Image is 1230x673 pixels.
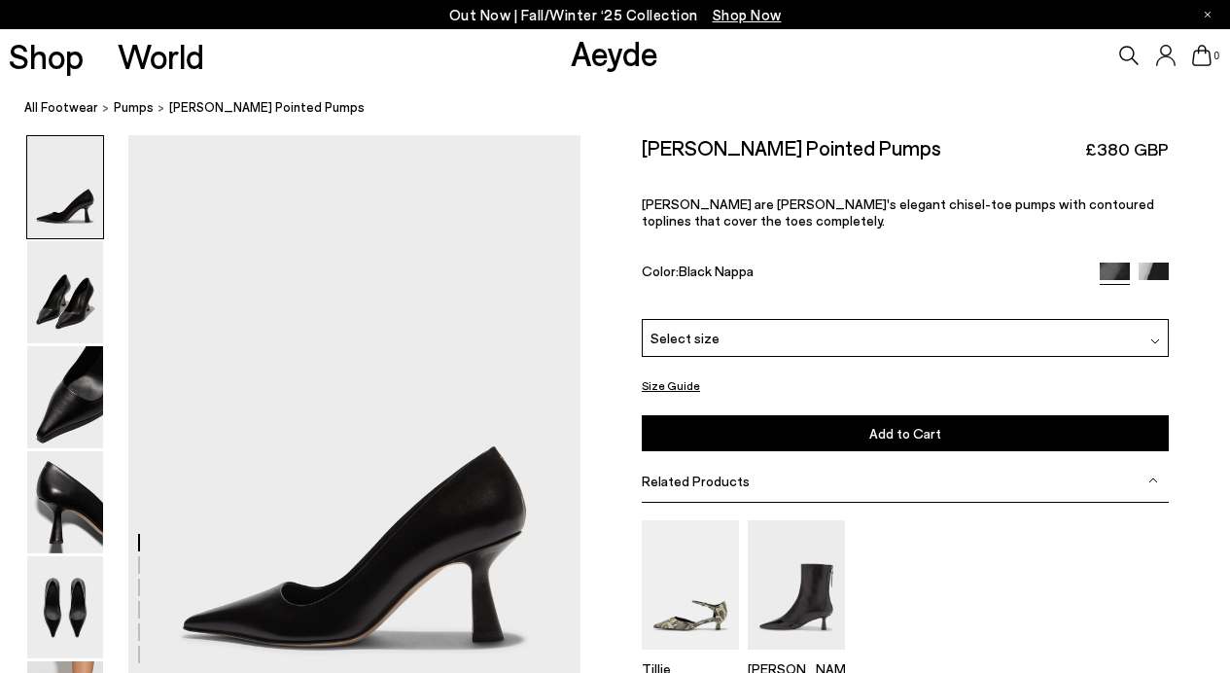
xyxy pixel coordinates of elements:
div: Color: [642,263,1083,285]
span: Select size [650,328,720,348]
h2: [PERSON_NAME] Pointed Pumps [642,135,941,159]
img: Sila Dual-Toned Boots [748,520,845,650]
a: All Footwear [24,97,98,118]
img: Zandra Pointed Pumps - Image 4 [27,451,103,553]
span: pumps [114,99,154,115]
span: Navigate to /collections/new-in [713,6,782,23]
img: svg%3E [1148,476,1158,485]
img: Tillie Ankle Strap Pumps [642,520,739,650]
img: svg%3E [1150,336,1160,346]
a: pumps [114,97,154,118]
button: Size Guide [642,373,700,398]
img: Zandra Pointed Pumps - Image 2 [27,241,103,343]
p: Out Now | Fall/Winter ‘25 Collection [449,3,782,27]
img: Zandra Pointed Pumps - Image 5 [27,556,103,658]
button: Add to Cart [642,415,1169,451]
span: Add to Cart [869,425,941,442]
a: 0 [1192,45,1212,66]
nav: breadcrumb [24,82,1230,135]
img: Zandra Pointed Pumps - Image 3 [27,346,103,448]
a: Aeyde [571,32,658,73]
a: Shop [9,39,84,73]
span: 0 [1212,51,1221,61]
a: World [118,39,204,73]
span: [PERSON_NAME] are [PERSON_NAME]'s elegant chisel-toe pumps with contoured toplines that cover the... [642,195,1154,229]
span: £380 GBP [1085,137,1169,161]
img: Zandra Pointed Pumps - Image 1 [27,136,103,238]
span: Related Products [642,473,750,489]
span: Black Nappa [679,263,754,279]
span: [PERSON_NAME] Pointed Pumps [169,97,365,118]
